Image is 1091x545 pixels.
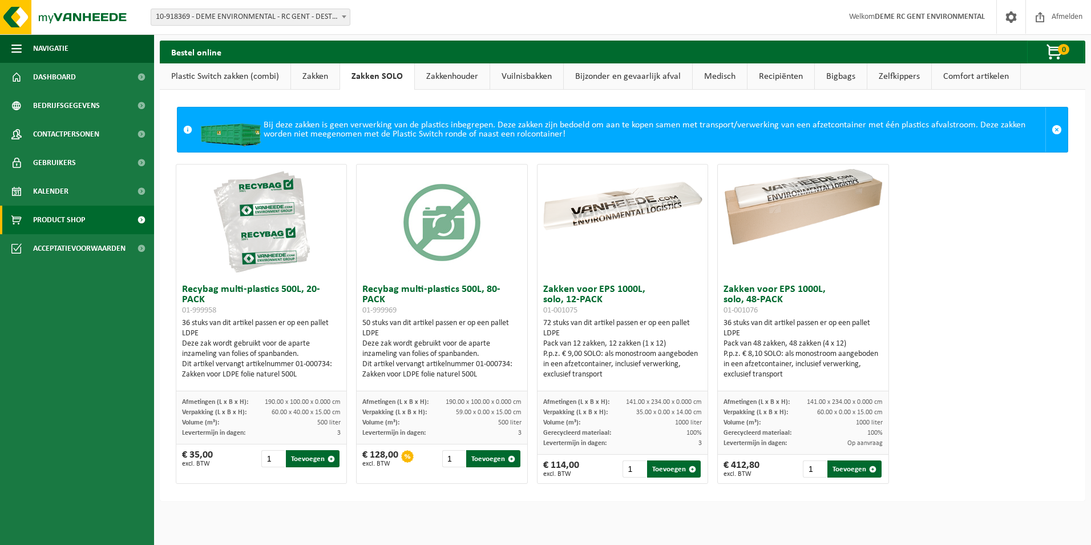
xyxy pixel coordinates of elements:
[33,177,68,206] span: Kalender
[261,450,285,467] input: 1
[182,419,219,426] span: Volume (m³):
[724,430,791,436] span: Gerecycleerd materiaal:
[724,399,790,406] span: Afmetingen (L x B x H):
[362,306,397,315] span: 01-999969
[543,440,607,447] span: Levertermijn in dagen:
[543,349,702,380] div: P.p.z. € 9,00 SOLO: als monostroom aangeboden in een afzetcontainer, inclusief verwerking, exclus...
[415,63,490,90] a: Zakkenhouder
[856,419,883,426] span: 1000 liter
[803,460,826,478] input: 1
[698,440,702,447] span: 3
[442,450,466,467] input: 1
[198,107,1045,152] div: Bij deze zakken is geen verwerking van de plastics inbegrepen. Deze zakken zijn bedoeld om aan te...
[817,409,883,416] span: 60.00 x 0.00 x 15.00 cm
[538,165,708,250] img: 01-001075
[724,328,883,339] div: LDPE
[815,63,867,90] a: Bigbags
[33,234,126,263] span: Acceptatievoorwaarden
[932,63,1020,90] a: Comfort artikelen
[724,440,787,447] span: Levertermijn in dagen:
[286,450,340,467] button: Toevoegen
[686,430,702,436] span: 100%
[490,63,563,90] a: Vuilnisbakken
[543,328,702,339] div: LDPE
[362,430,426,436] span: Levertermijn in dagen:
[362,450,398,467] div: € 128,00
[724,419,761,426] span: Volume (m³):
[543,399,609,406] span: Afmetingen (L x B x H):
[543,471,579,478] span: excl. BTW
[807,399,883,406] span: 141.00 x 234.00 x 0.000 cm
[867,63,931,90] a: Zelfkippers
[182,339,341,359] div: Deze zak wordt gebruikt voor de aparte inzameling van folies of spanbanden.
[1027,41,1084,63] button: 0
[33,206,85,234] span: Product Shop
[33,63,76,91] span: Dashboard
[518,430,522,436] span: 3
[151,9,350,25] span: 10-918369 - DEME ENVIRONMENTAL - RC GENT - DESTELDONK
[198,113,264,146] img: HK-XC-20-GN-00.png
[362,328,522,339] div: LDPE
[847,440,883,447] span: Op aanvraag
[543,430,611,436] span: Gerecycleerd materiaal:
[362,284,522,315] h3: Recybag multi-plastics 500L, 80-PACK
[340,63,414,90] a: Zakken SOLO
[724,471,759,478] span: excl. BTW
[466,450,520,467] button: Toevoegen
[33,149,76,177] span: Gebruikers
[362,359,522,380] div: Dit artikel vervangt artikelnummer 01-000734: Zakken voor LDPE folie naturel 500L
[543,460,579,478] div: € 114,00
[317,419,341,426] span: 500 liter
[362,419,399,426] span: Volume (m³):
[265,399,341,406] span: 190.00 x 100.00 x 0.000 cm
[623,460,646,478] input: 1
[724,318,883,380] div: 36 stuks van dit artikel passen er op een pallet
[456,409,522,416] span: 59.00 x 0.00 x 15.00 cm
[747,63,814,90] a: Recipiënten
[543,409,608,416] span: Verpakking (L x B x H):
[160,41,233,63] h2: Bestel online
[693,63,747,90] a: Medisch
[182,306,216,315] span: 01-999958
[647,460,701,478] button: Toevoegen
[33,34,68,63] span: Navigatie
[272,409,341,416] span: 60.00 x 40.00 x 15.00 cm
[160,63,290,90] a: Plastic Switch zakken (combi)
[867,430,883,436] span: 100%
[362,460,398,467] span: excl. BTW
[151,9,350,26] span: 10-918369 - DEME ENVIRONMENTAL - RC GENT - DESTELDONK
[291,63,340,90] a: Zakken
[626,399,702,406] span: 141.00 x 234.00 x 0.000 cm
[182,430,245,436] span: Levertermijn in dagen:
[564,63,692,90] a: Bijzonder en gevaarlijk afval
[718,165,888,250] img: 01-001076
[182,450,213,467] div: € 35,00
[182,359,341,380] div: Dit artikel vervangt artikelnummer 01-000734: Zakken voor LDPE folie naturel 500L
[362,409,427,416] span: Verpakking (L x B x H):
[182,318,341,380] div: 36 stuks van dit artikel passen er op een pallet
[875,13,985,21] strong: DEME RC GENT ENVIRONMENTAL
[337,430,341,436] span: 3
[543,306,577,315] span: 01-001075
[362,318,522,380] div: 50 stuks van dit artikel passen er op een pallet
[543,339,702,349] div: Pack van 12 zakken, 12 zakken (1 x 12)
[182,399,248,406] span: Afmetingen (L x B x H):
[1045,107,1068,152] a: Sluit melding
[724,349,883,380] div: P.p.z. € 8,10 SOLO: als monostroom aangeboden in een afzetcontainer, inclusief verwerking, exclus...
[362,339,522,359] div: Deze zak wordt gebruikt voor de aparte inzameling van folies of spanbanden.
[1058,44,1069,55] span: 0
[385,165,499,279] img: 01-999969
[182,460,213,467] span: excl. BTW
[33,91,100,120] span: Bedrijfsgegevens
[543,318,702,380] div: 72 stuks van dit artikel passen er op een pallet
[362,399,429,406] span: Afmetingen (L x B x H):
[724,306,758,315] span: 01-001076
[636,409,702,416] span: 35.00 x 0.00 x 14.00 cm
[543,419,580,426] span: Volume (m³):
[724,460,759,478] div: € 412,80
[724,339,883,349] div: Pack van 48 zakken, 48 zakken (4 x 12)
[827,460,881,478] button: Toevoegen
[33,120,99,149] span: Contactpersonen
[675,419,702,426] span: 1000 liter
[543,284,702,315] h3: Zakken voor EPS 1000L, solo, 12-PACK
